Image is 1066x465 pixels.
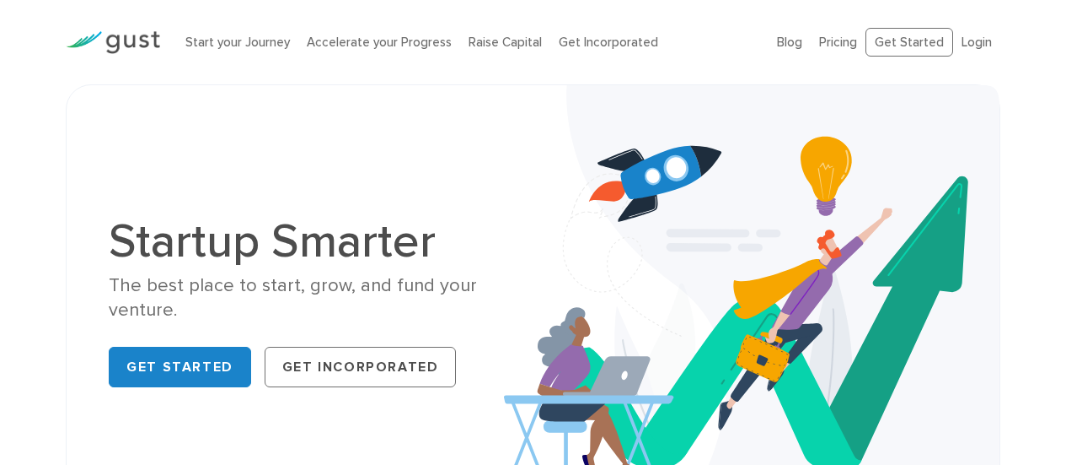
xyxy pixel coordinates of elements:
a: Start your Journey [185,35,290,50]
h1: Startup Smarter [109,218,520,265]
div: The best place to start, grow, and fund your venture. [109,273,520,323]
a: Login [962,35,992,50]
a: Raise Capital [469,35,542,50]
a: Accelerate your Progress [307,35,452,50]
a: Get Started [865,28,953,57]
a: Pricing [819,35,857,50]
a: Get Incorporated [559,35,658,50]
a: Blog [777,35,802,50]
a: Get Started [109,347,251,387]
a: Get Incorporated [265,347,457,387]
img: Gust Logo [66,31,160,54]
